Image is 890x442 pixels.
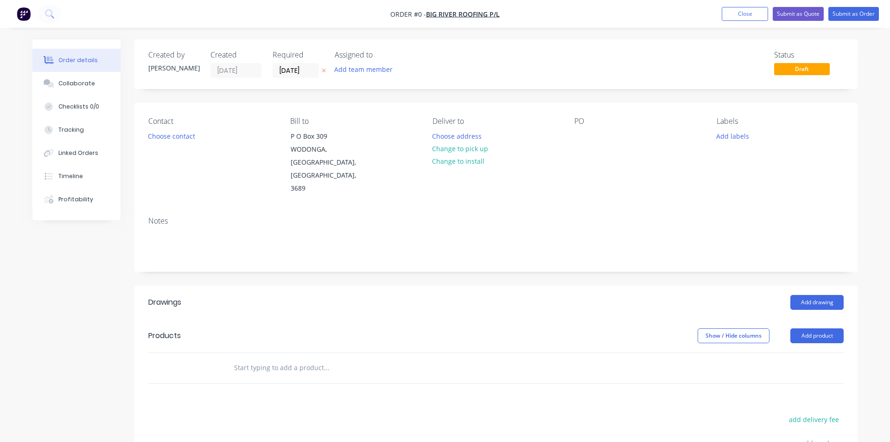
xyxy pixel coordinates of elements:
button: Timeline [32,165,121,188]
button: Add drawing [790,295,844,310]
button: Show / Hide columns [698,328,769,343]
div: Checklists 0/0 [58,102,99,111]
button: Submit as Order [828,7,879,21]
button: Add team member [330,63,398,76]
button: Add team member [335,63,398,76]
div: Assigned to [335,51,427,59]
div: Timeline [58,172,83,180]
div: Collaborate [58,79,95,88]
div: Drawings [148,297,181,308]
div: Tracking [58,126,84,134]
button: Linked Orders [32,141,121,165]
button: Checklists 0/0 [32,95,121,118]
div: Status [774,51,844,59]
button: Collaborate [32,72,121,95]
div: Labels [717,117,844,126]
div: Notes [148,217,844,225]
div: WODONGA, [GEOGRAPHIC_DATA], [GEOGRAPHIC_DATA], 3689 [291,143,368,195]
a: Big River Roofing P/L [426,10,500,19]
button: Change to install [427,155,489,167]
button: Submit as Quote [773,7,824,21]
div: Profitability [58,195,93,204]
div: Linked Orders [58,149,98,157]
button: Tracking [32,118,121,141]
div: P O Box 309WODONGA, [GEOGRAPHIC_DATA], [GEOGRAPHIC_DATA], 3689 [283,129,375,195]
button: Profitability [32,188,121,211]
button: Add product [790,328,844,343]
div: Bill to [290,117,417,126]
button: Order details [32,49,121,72]
div: P O Box 309 [291,130,368,143]
div: Deliver to [432,117,559,126]
button: Close [722,7,768,21]
button: Choose address [427,129,487,142]
div: Order details [58,56,98,64]
div: Required [273,51,324,59]
img: Factory [17,7,31,21]
div: Created [210,51,261,59]
div: Created by [148,51,199,59]
input: Start typing to add a product... [234,359,419,377]
div: Products [148,330,181,341]
span: Draft [774,63,830,75]
button: add delivery fee [784,413,844,426]
div: PO [574,117,701,126]
div: Contact [148,117,275,126]
button: Add labels [711,129,754,142]
button: Change to pick up [427,142,493,155]
span: Order #0 - [390,10,426,19]
button: Choose contact [143,129,200,142]
div: [PERSON_NAME] [148,63,199,73]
